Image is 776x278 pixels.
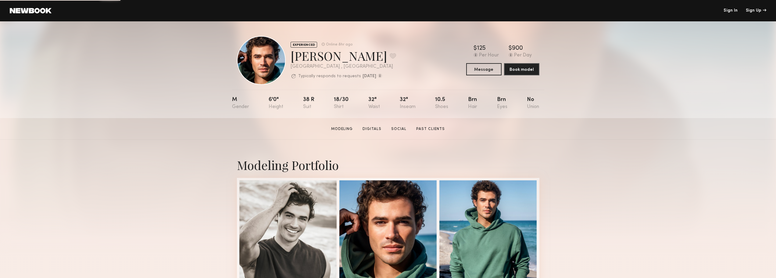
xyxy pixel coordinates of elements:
div: 10.5 [435,97,448,110]
div: 38 r [303,97,314,110]
div: 18/30 [334,97,349,110]
div: EXPERIENCED [291,42,317,48]
div: 32" [400,97,416,110]
div: Sign Up [746,9,766,13]
div: M [232,97,249,110]
div: [GEOGRAPHIC_DATA] , [GEOGRAPHIC_DATA] [291,64,396,69]
a: Modeling [329,126,355,132]
a: Digitals [360,126,384,132]
div: Online 8hr ago [326,43,352,47]
div: 32" [368,97,380,110]
div: $ [474,45,477,52]
p: Typically responds to requests [298,74,361,78]
div: 125 [477,45,486,52]
div: No [527,97,539,110]
a: Past Clients [414,126,447,132]
button: Message [466,63,502,75]
div: Brn [468,97,477,110]
div: $ [509,45,512,52]
div: Per Day [514,53,532,58]
div: 6'0" [269,97,283,110]
a: Social [389,126,409,132]
div: 900 [512,45,523,52]
div: Brn [497,97,507,110]
button: Book model [504,63,539,75]
div: Per Hour [479,53,499,58]
div: Modeling Portfolio [237,157,539,173]
div: [PERSON_NAME] [291,48,396,64]
b: [DATE] [363,74,376,78]
a: Sign In [724,9,738,13]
